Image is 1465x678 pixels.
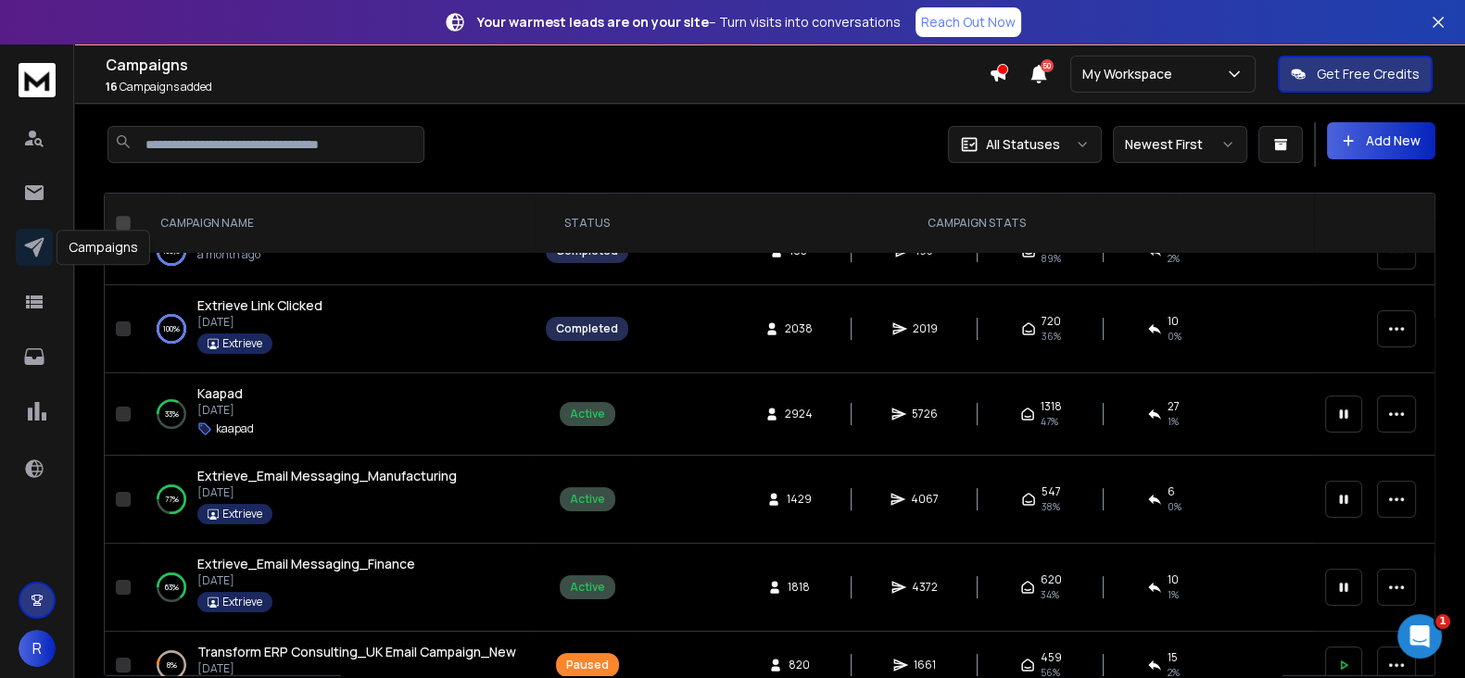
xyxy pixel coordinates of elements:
[197,643,516,661] a: Transform ERP Consulting_UK Email Campaign_New
[106,79,118,94] span: 16
[163,320,180,338] p: 100 %
[477,13,901,31] p: – Turn visits into conversations
[165,578,179,596] p: 63 %
[197,573,415,588] p: [DATE]
[1041,59,1054,72] span: 50
[912,580,938,595] span: 4372
[911,492,939,507] span: 4067
[165,490,179,508] p: 77 %
[556,321,618,336] div: Completed
[197,643,516,660] span: Transform ERP Consulting_UK Email Campaign_New
[1168,499,1181,514] span: 0 %
[570,580,605,595] div: Active
[914,658,936,672] span: 1661
[222,336,262,351] p: Extrieve
[916,7,1021,37] a: Reach Out Now
[106,80,989,94] p: Campaigns added
[222,595,262,609] p: Extrieve
[913,321,938,336] span: 2019
[639,194,1314,254] th: CAMPAIGN STATS
[570,407,605,421] div: Active
[138,544,535,632] td: 63%Extrieve_Email Messaging_Finance[DATE]Extrieve
[138,285,535,373] td: 100%Extrieve Link Clicked[DATE]Extrieve
[197,384,243,402] span: Kaapad
[1168,587,1179,602] span: 1 %
[138,456,535,544] td: 77%Extrieve_Email Messaging_Manufacturing[DATE]Extrieve
[1435,614,1450,629] span: 1
[19,630,56,667] button: R
[1042,484,1061,499] span: 547
[1168,414,1179,429] span: 1 %
[570,492,605,507] div: Active
[1082,65,1180,83] p: My Workspace
[1168,572,1179,587] span: 10
[986,135,1060,154] p: All Statuses
[197,296,322,314] span: Extrieve Link Clicked
[535,194,639,254] th: STATUS
[789,658,810,672] span: 820
[785,407,813,421] span: 2924
[1041,414,1058,429] span: 47 %
[1327,122,1435,159] button: Add New
[197,661,516,676] p: [DATE]
[197,555,415,572] span: Extrieve_Email Messaging_Finance
[197,555,415,573] a: Extrieve_Email Messaging_Finance
[921,13,1016,31] p: Reach Out Now
[1041,572,1062,587] span: 620
[1168,314,1179,329] span: 10
[165,405,179,423] p: 33 %
[197,384,243,403] a: Kaapad
[566,658,609,672] div: Paused
[1317,65,1420,83] p: Get Free Credits
[167,656,177,674] p: 8 %
[197,485,457,500] p: [DATE]
[477,13,709,31] strong: Your warmest leads are on your site
[1042,251,1061,266] span: 89 %
[197,467,457,484] span: Extrieve_Email Messaging_Manufacturing
[138,194,535,254] th: CAMPAIGN NAME
[222,507,262,521] p: Extrieve
[1168,650,1178,665] span: 15
[1041,587,1059,602] span: 34 %
[787,492,812,507] span: 1429
[1042,499,1060,514] span: 38 %
[1042,314,1061,329] span: 720
[216,421,254,436] p: kaapad
[197,296,322,315] a: Extrieve Link Clicked
[197,315,322,330] p: [DATE]
[1168,329,1181,344] span: 0 %
[1278,56,1433,93] button: Get Free Credits
[197,467,457,485] a: Extrieve_Email Messaging_Manufacturing
[197,247,412,262] p: a month ago
[1042,329,1061,344] span: 36 %
[1168,251,1180,266] span: 2 %
[1168,399,1180,414] span: 27
[1113,126,1247,163] button: Newest First
[912,407,938,421] span: 5726
[19,63,56,97] img: logo
[1041,399,1062,414] span: 1318
[106,54,989,76] h1: Campaigns
[1041,650,1062,665] span: 459
[785,321,813,336] span: 2038
[1397,614,1442,659] iframe: Intercom live chat
[788,580,810,595] span: 1818
[197,403,254,418] p: [DATE]
[57,230,150,265] div: Campaigns
[138,373,535,456] td: 33%Kaapad[DATE]kaapad
[1168,484,1175,499] span: 6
